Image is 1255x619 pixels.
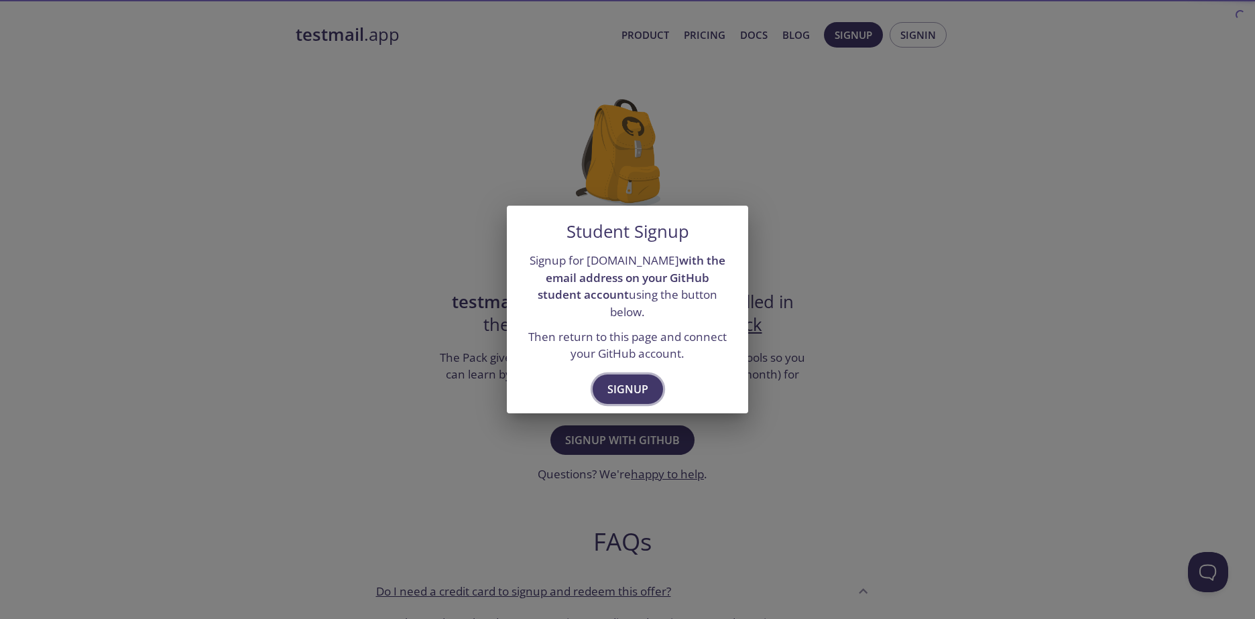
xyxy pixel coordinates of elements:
button: Signup [593,374,663,404]
strong: with the email address on your GitHub student account [538,253,725,302]
p: Signup for [DOMAIN_NAME] using the button below. [523,252,732,321]
span: Signup [607,380,648,399]
h5: Student Signup [566,222,689,242]
p: Then return to this page and connect your GitHub account. [523,328,732,362]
